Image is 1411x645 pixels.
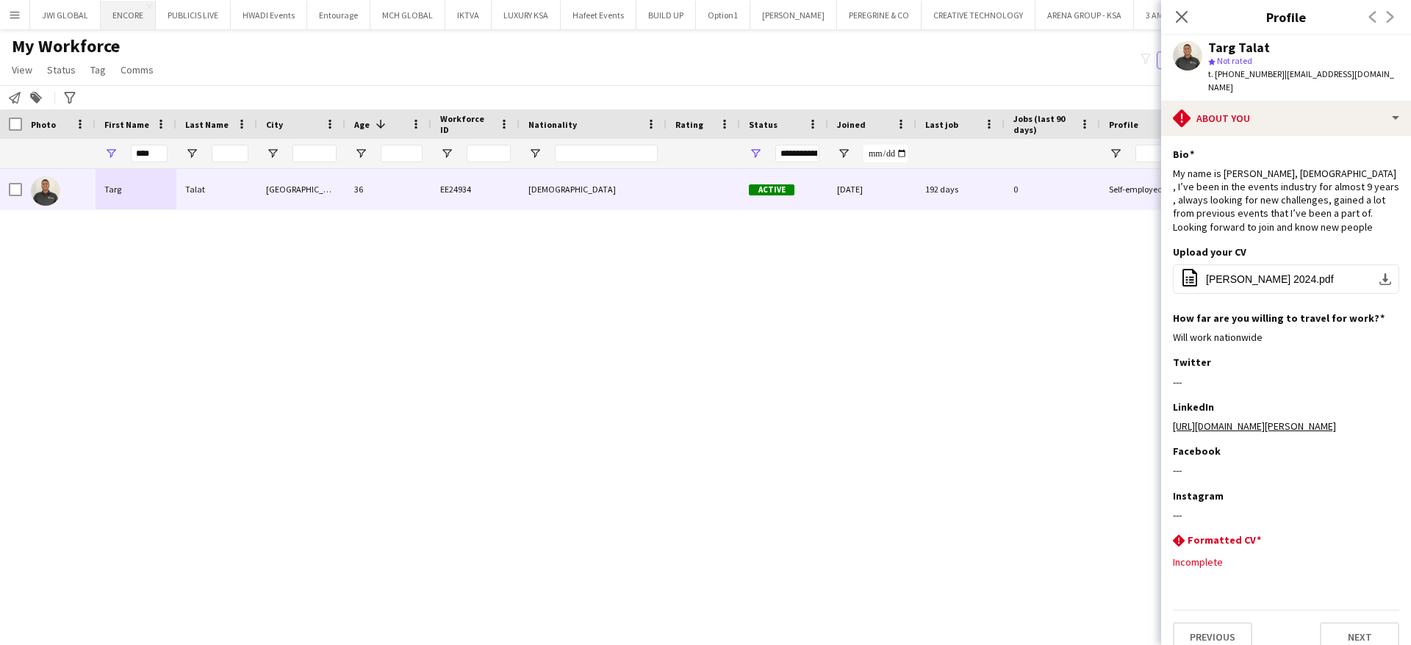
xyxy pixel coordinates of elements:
[492,1,561,29] button: LUXURY KSA
[864,145,908,162] input: Joined Filter Input
[1157,51,1230,69] button: Everyone5,884
[61,89,79,107] app-action-btn: Advanced filters
[104,147,118,160] button: Open Filter Menu
[85,60,112,79] a: Tag
[90,63,106,76] span: Tag
[156,1,231,29] button: PUBLICIS LIVE
[750,1,837,29] button: [PERSON_NAME]
[1173,148,1194,161] h3: Bio
[1013,113,1074,135] span: Jobs (last 90 days)
[31,119,56,130] span: Photo
[440,113,493,135] span: Workforce ID
[185,119,229,130] span: Last Name
[121,63,154,76] span: Comms
[1173,464,1399,477] div: ---
[555,145,658,162] input: Nationality Filter Input
[1208,41,1270,54] div: Targ Talat
[354,119,370,130] span: Age
[115,60,159,79] a: Comms
[1173,400,1214,414] h3: LinkedIn
[185,147,198,160] button: Open Filter Menu
[1208,68,1285,79] span: t. [PHONE_NUMBER]
[749,184,794,195] span: Active
[101,1,156,29] button: ENCORE
[12,35,120,57] span: My Workforce
[1035,1,1134,29] button: ARENA GROUP - KSA
[528,119,577,130] span: Nationality
[561,1,636,29] button: Hafeet Events
[381,145,423,162] input: Age Filter Input
[1208,68,1394,93] span: | [EMAIL_ADDRESS][DOMAIN_NAME]
[131,145,168,162] input: First Name Filter Input
[528,147,542,160] button: Open Filter Menu
[6,60,38,79] a: View
[1005,169,1100,209] div: 0
[440,147,453,160] button: Open Filter Menu
[27,89,45,107] app-action-btn: Add to tag
[231,1,307,29] button: HWADI Events
[30,1,101,29] button: JWI GLOBAL
[354,147,367,160] button: Open Filter Menu
[467,145,511,162] input: Workforce ID Filter Input
[345,169,431,209] div: 36
[176,169,257,209] div: Talat
[837,119,866,130] span: Joined
[257,169,345,209] div: [GEOGRAPHIC_DATA]
[445,1,492,29] button: IKTVA
[1188,533,1261,547] h3: Formatted CV
[31,176,60,206] img: Targ Talat
[1173,245,1246,259] h3: Upload your CV
[1100,169,1194,209] div: Self-employed Crew
[922,1,1035,29] button: CREATIVE TECHNOLOGY
[1173,311,1385,325] h3: How far are you willing to travel for work?
[431,169,520,209] div: EE24934
[1134,1,1208,29] button: 3 AM DIGITAL
[266,147,279,160] button: Open Filter Menu
[1109,147,1122,160] button: Open Filter Menu
[307,1,370,29] button: Entourage
[1206,273,1334,285] span: [PERSON_NAME] 2024.pdf
[1173,489,1224,502] h3: Instagram
[1135,145,1185,162] input: Profile Filter Input
[212,145,248,162] input: Last Name Filter Input
[266,119,283,130] span: City
[749,119,778,130] span: Status
[47,63,76,76] span: Status
[1173,508,1399,522] div: ---
[104,119,149,130] span: First Name
[675,119,703,130] span: Rating
[828,169,916,209] div: [DATE]
[1173,264,1399,294] button: [PERSON_NAME] 2024.pdf
[1217,55,1252,66] span: Not rated
[41,60,82,79] a: Status
[12,63,32,76] span: View
[520,169,667,209] div: [DEMOGRAPHIC_DATA]
[925,119,958,130] span: Last job
[696,1,750,29] button: Option1
[1173,375,1399,389] div: ---
[1173,419,1336,433] a: [URL][DOMAIN_NAME][PERSON_NAME]
[1173,331,1399,344] div: Will work nationwide
[1173,555,1399,569] div: Incomplete
[370,1,445,29] button: MCH GLOBAL
[837,147,850,160] button: Open Filter Menu
[1109,119,1138,130] span: Profile
[636,1,696,29] button: BUILD UP
[6,89,24,107] app-action-btn: Notify workforce
[1173,444,1221,458] h3: Facebook
[749,147,762,160] button: Open Filter Menu
[1173,167,1399,234] div: My name is [PERSON_NAME], [DEMOGRAPHIC_DATA] , I’ve been in the events industry for almost 9 year...
[96,169,176,209] div: Targ
[837,1,922,29] button: PEREGRINE & CO
[1173,356,1211,369] h3: Twitter
[1161,101,1411,136] div: About you
[292,145,337,162] input: City Filter Input
[1161,7,1411,26] h3: Profile
[916,169,1005,209] div: 192 days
